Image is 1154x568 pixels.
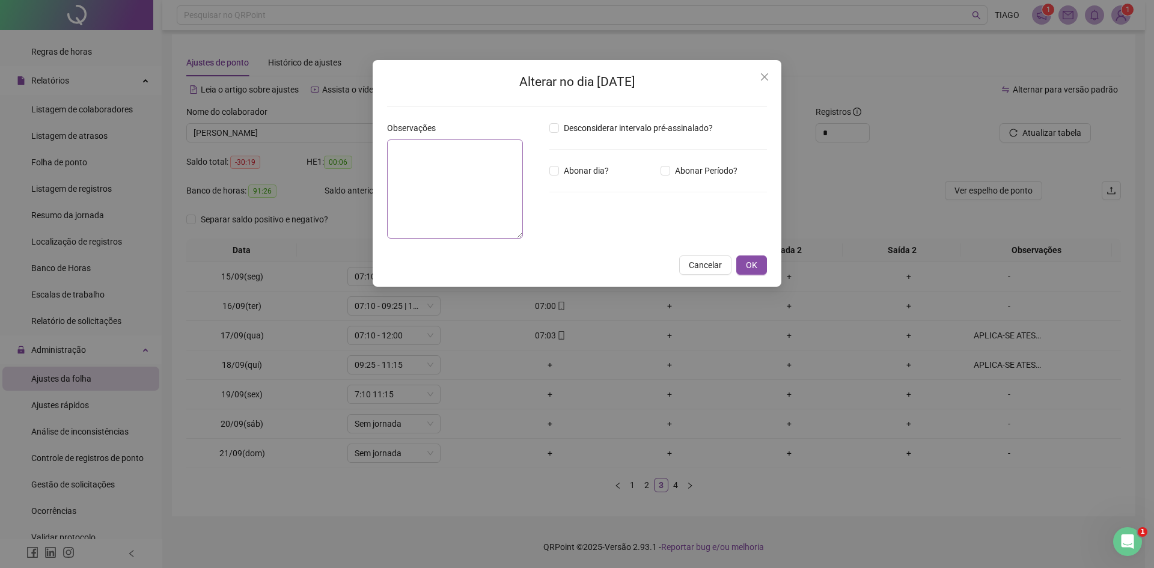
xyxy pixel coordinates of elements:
[1138,527,1147,537] span: 1
[559,121,718,135] span: Desconsiderar intervalo pré-assinalado?
[679,255,731,275] button: Cancelar
[736,255,767,275] button: OK
[387,72,767,92] h2: Alterar no dia [DATE]
[746,258,757,272] span: OK
[755,67,774,87] button: Close
[559,164,614,177] span: Abonar dia?
[670,164,742,177] span: Abonar Período?
[387,121,444,135] label: Observações
[1113,527,1142,556] iframe: Intercom live chat
[689,258,722,272] span: Cancelar
[760,72,769,82] span: close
